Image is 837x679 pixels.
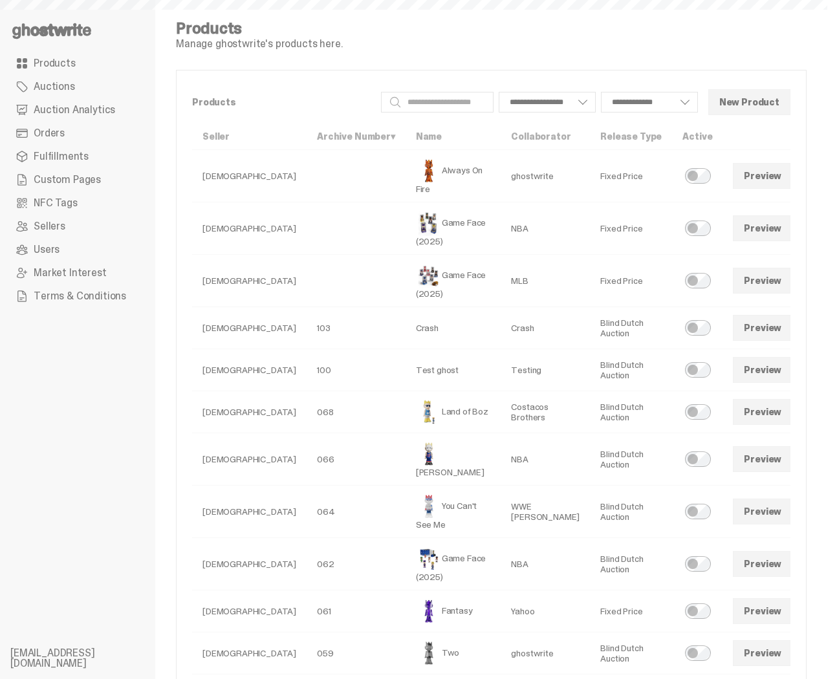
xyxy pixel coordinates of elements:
[501,202,590,255] td: NBA
[391,131,395,142] span: ▾
[733,315,792,341] a: Preview
[501,255,590,307] td: MLB
[34,151,89,162] span: Fulfillments
[590,349,672,391] td: Blind Dutch Auction
[501,590,590,632] td: Yahoo
[406,590,501,632] td: Fantasy
[192,202,307,255] td: [DEMOGRAPHIC_DATA]
[733,551,792,577] a: Preview
[317,131,395,142] a: Archive Number▾
[416,399,442,425] img: Land of Boz
[192,124,307,150] th: Seller
[501,538,590,590] td: NBA
[416,210,442,236] img: Game Face (2025)
[733,163,792,189] a: Preview
[406,307,501,349] td: Crash
[590,391,672,433] td: Blind Dutch Auction
[406,255,501,307] td: Game Face (2025)
[590,255,672,307] td: Fixed Price
[590,486,672,538] td: Blind Dutch Auction
[192,590,307,632] td: [DEMOGRAPHIC_DATA]
[34,198,78,208] span: NFC Tags
[733,499,792,524] a: Preview
[34,221,65,232] span: Sellers
[501,486,590,538] td: WWE [PERSON_NAME]
[416,640,442,666] img: Two
[10,238,145,261] a: Users
[733,399,792,425] a: Preview
[34,291,126,301] span: Terms & Conditions
[501,433,590,486] td: NBA
[416,546,442,572] img: Game Face (2025)
[34,81,75,92] span: Auctions
[501,391,590,433] td: Costacos Brothers
[10,145,145,168] a: Fulfillments
[192,255,307,307] td: [DEMOGRAPHIC_DATA]
[307,632,406,674] td: 059
[501,124,590,150] th: Collaborator
[416,598,442,624] img: Fantasy
[307,590,406,632] td: 061
[34,268,107,278] span: Market Interest
[406,632,501,674] td: Two
[733,446,792,472] a: Preview
[10,52,145,75] a: Products
[682,131,712,142] a: Active
[501,349,590,391] td: Testing
[406,391,501,433] td: Land of Boz
[416,158,442,184] img: Always On Fire
[590,150,672,202] td: Fixed Price
[192,391,307,433] td: [DEMOGRAPHIC_DATA]
[34,175,101,185] span: Custom Pages
[192,98,371,107] p: Products
[176,21,343,36] h4: Products
[307,433,406,486] td: 066
[307,307,406,349] td: 103
[10,261,145,285] a: Market Interest
[10,215,145,238] a: Sellers
[192,150,307,202] td: [DEMOGRAPHIC_DATA]
[590,433,672,486] td: Blind Dutch Auction
[192,349,307,391] td: [DEMOGRAPHIC_DATA]
[192,433,307,486] td: [DEMOGRAPHIC_DATA]
[307,391,406,433] td: 068
[406,349,501,391] td: Test ghost
[10,285,145,308] a: Terms & Conditions
[10,168,145,191] a: Custom Pages
[708,89,790,115] button: New Product
[501,632,590,674] td: ghostwrite
[307,486,406,538] td: 064
[34,58,76,69] span: Products
[192,632,307,674] td: [DEMOGRAPHIC_DATA]
[590,632,672,674] td: Blind Dutch Auction
[192,538,307,590] td: [DEMOGRAPHIC_DATA]
[307,538,406,590] td: 062
[406,202,501,255] td: Game Face (2025)
[10,122,145,145] a: Orders
[590,590,672,632] td: Fixed Price
[34,244,60,255] span: Users
[406,124,501,150] th: Name
[733,640,792,666] a: Preview
[501,307,590,349] td: Crash
[406,433,501,486] td: [PERSON_NAME]
[176,39,343,49] p: Manage ghostwrite's products here.
[416,441,442,467] img: Eminem
[192,486,307,538] td: [DEMOGRAPHIC_DATA]
[406,486,501,538] td: You Can't See Me
[416,493,442,519] img: You Can't See Me
[307,349,406,391] td: 100
[733,357,792,383] a: Preview
[10,98,145,122] a: Auction Analytics
[733,268,792,294] a: Preview
[501,150,590,202] td: ghostwrite
[10,648,166,669] li: [EMAIL_ADDRESS][DOMAIN_NAME]
[10,75,145,98] a: Auctions
[10,191,145,215] a: NFC Tags
[416,263,442,288] img: Game Face (2025)
[733,215,792,241] a: Preview
[406,538,501,590] td: Game Face (2025)
[590,202,672,255] td: Fixed Price
[733,598,792,624] a: Preview
[590,124,672,150] th: Release Type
